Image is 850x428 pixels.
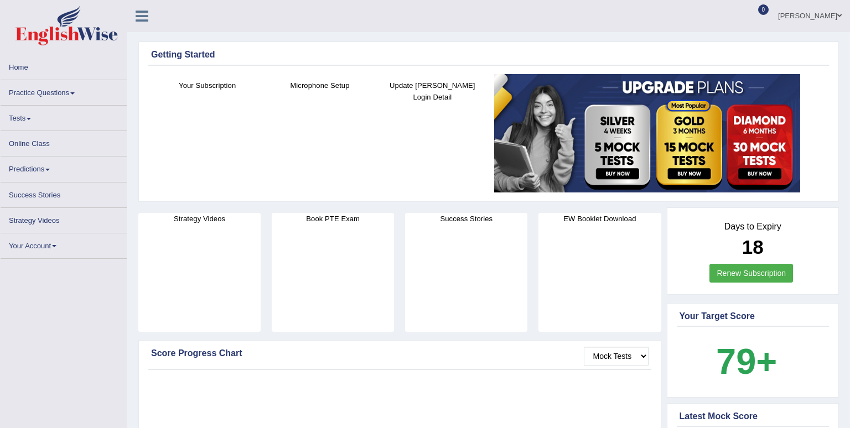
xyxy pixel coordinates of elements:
h4: Success Stories [405,213,527,225]
img: small5.jpg [494,74,800,192]
h4: Strategy Videos [138,213,261,225]
div: Latest Mock Score [680,410,827,423]
b: 18 [742,236,764,258]
a: Practice Questions [1,80,127,102]
b: 79+ [716,341,777,382]
div: Your Target Score [680,310,827,323]
a: Strategy Videos [1,208,127,229]
h4: Days to Expiry [680,222,827,232]
a: Tests [1,106,127,127]
a: Online Class [1,131,127,153]
a: Your Account [1,233,127,255]
h4: EW Booklet Download [538,213,661,225]
a: Home [1,55,127,76]
span: 0 [758,4,769,15]
div: Getting Started [151,48,826,61]
a: Predictions [1,156,127,178]
a: Renew Subscription [709,264,793,283]
h4: Microphone Setup [269,80,370,91]
h4: Your Subscription [157,80,258,91]
div: Score Progress Chart [151,347,649,360]
h4: Book PTE Exam [272,213,394,225]
h4: Update [PERSON_NAME] Login Detail [382,80,483,103]
a: Success Stories [1,182,127,204]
